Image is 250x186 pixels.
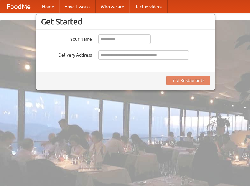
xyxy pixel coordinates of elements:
[37,0,59,13] a: Home
[0,0,37,13] a: FoodMe
[96,0,129,13] a: Who we are
[59,0,96,13] a: How it works
[41,50,92,58] label: Delivery Address
[41,17,210,26] h3: Get Started
[41,34,92,42] label: Your Name
[129,0,168,13] a: Recipe videos
[166,76,210,85] button: Find Restaurants!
